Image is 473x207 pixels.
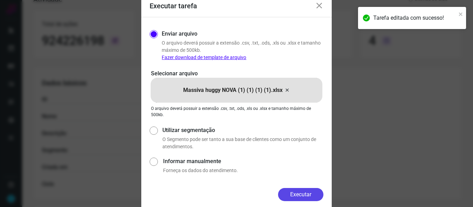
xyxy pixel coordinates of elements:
[151,105,322,118] p: O arquivo deverá possuir a extensão .csv, .txt, .ods, .xls ou .xlsx e tamanho máximo de 500kb.
[163,157,323,166] label: Informar manualmente
[151,69,322,78] p: Selecionar arquivo
[373,14,456,22] div: Tarefa editada com sucesso!
[162,30,197,38] label: Enviar arquivo
[278,188,323,201] button: Executar
[183,86,283,94] p: Massiva huggy NOVA (1) (1) (1) (1).xlsx
[163,167,323,174] p: Forneça os dados do atendimento.
[162,39,323,61] p: O arquivo deverá possuir a extensão .csv, .txt, .ods, .xls ou .xlsx e tamanho máximo de 500kb.
[150,2,197,10] h3: Executar tarefa
[162,55,246,60] a: Fazer download de template de arquivo
[162,126,323,134] label: Utilizar segmentação
[162,136,323,150] p: O Segmento pode ser tanto a sua base de clientes como um conjunto de atendimentos.
[458,10,463,18] button: close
